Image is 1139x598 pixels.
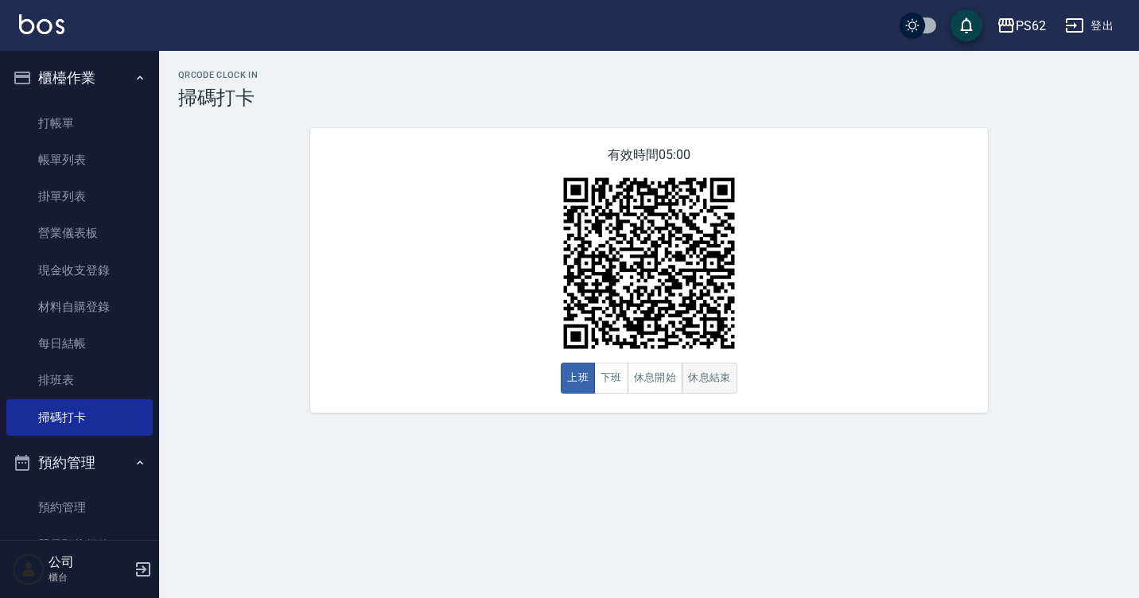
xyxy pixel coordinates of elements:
a: 帳單列表 [6,142,153,178]
div: PS62 [1016,16,1046,36]
img: Logo [19,14,64,34]
a: 排班表 [6,362,153,398]
a: 單日預約紀錄 [6,526,153,563]
a: 打帳單 [6,105,153,142]
button: 休息開始 [628,363,683,394]
button: PS62 [990,10,1052,42]
button: save [950,10,982,41]
button: 登出 [1059,11,1120,41]
button: 休息結束 [682,363,737,394]
p: 櫃台 [49,570,130,584]
a: 每日結帳 [6,325,153,362]
a: 掛單列表 [6,178,153,215]
a: 預約管理 [6,489,153,526]
img: Person [13,553,45,585]
h3: 掃碼打卡 [178,87,1120,109]
h5: 公司 [49,554,130,570]
button: 下班 [594,363,628,394]
button: 上班 [561,363,595,394]
h2: QRcode Clock In [178,70,1120,80]
a: 現金收支登錄 [6,252,153,289]
div: 有效時間 05:00 [310,128,988,413]
a: 材料自購登錄 [6,289,153,325]
a: 掃碼打卡 [6,399,153,436]
button: 櫃檯作業 [6,57,153,99]
button: 預約管理 [6,442,153,483]
a: 營業儀表板 [6,215,153,251]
